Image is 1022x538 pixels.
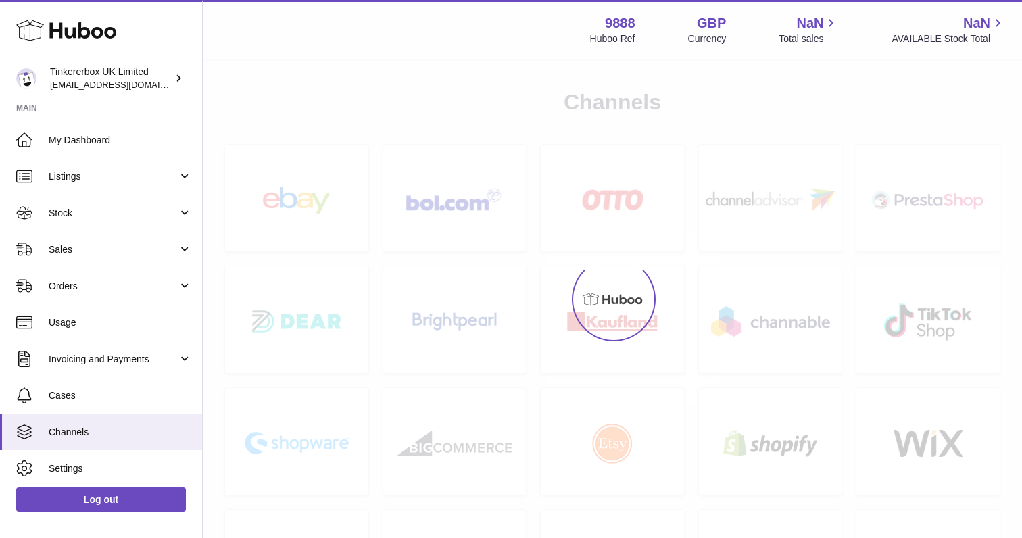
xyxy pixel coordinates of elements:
[16,487,186,512] a: Log out
[49,389,192,402] span: Cases
[49,134,192,147] span: My Dashboard
[50,66,172,91] div: Tinkererbox UK Limited
[49,462,192,475] span: Settings
[688,32,727,45] div: Currency
[50,79,199,90] span: [EMAIL_ADDRESS][DOMAIN_NAME]
[590,32,635,45] div: Huboo Ref
[892,32,1006,45] span: AVAILABLE Stock Total
[892,14,1006,45] a: NaN AVAILABLE Stock Total
[16,68,36,89] img: internalAdmin-9888@internal.huboo.com
[49,426,192,439] span: Channels
[796,14,823,32] span: NaN
[963,14,990,32] span: NaN
[49,170,178,183] span: Listings
[49,243,178,256] span: Sales
[697,14,726,32] strong: GBP
[779,32,839,45] span: Total sales
[779,14,839,45] a: NaN Total sales
[605,14,635,32] strong: 9888
[49,280,178,293] span: Orders
[49,207,178,220] span: Stock
[49,316,192,329] span: Usage
[49,353,178,366] span: Invoicing and Payments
